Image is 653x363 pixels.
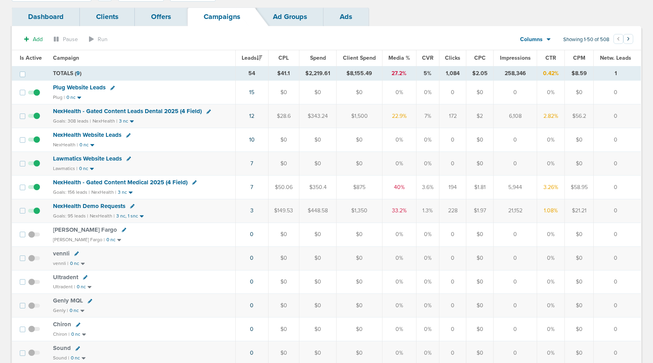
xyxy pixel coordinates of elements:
span: NexHealth - Gated Content Medical 2025 (4 Field) [53,179,187,186]
td: $0 [565,152,594,176]
td: 0% [537,81,565,104]
td: $0 [565,294,594,318]
td: $0 [299,128,336,152]
td: 0% [416,81,439,104]
small: 0 nc [66,95,76,100]
td: $1,350 [337,199,382,223]
td: $0 [337,294,382,318]
td: 3.6% [416,175,439,199]
td: 0 [493,128,537,152]
td: 0 [493,223,537,246]
td: 0% [416,223,439,246]
td: 0% [537,152,565,176]
td: $0 [565,128,594,152]
small: Ultradent | [53,284,75,289]
td: 0% [537,318,565,341]
small: NexHealth | [53,142,78,147]
small: 3 nc [119,118,128,124]
td: $0 [268,81,299,104]
td: 0 [594,104,641,128]
a: Offers [135,8,187,26]
td: $58.95 [565,175,594,199]
a: 0 [250,231,254,238]
td: $0 [337,128,382,152]
td: $0 [299,81,336,104]
span: Clicks [445,55,460,61]
td: $0 [466,81,494,104]
td: 2.82% [537,104,565,128]
td: $1,500 [337,104,382,128]
small: Plug | [53,95,65,100]
td: 0% [416,294,439,318]
small: Lawmatics | [53,166,78,171]
td: $41.1 [268,66,299,81]
td: 0% [537,128,565,152]
a: 10 [249,136,255,143]
td: 0 [493,246,537,270]
td: 258,346 [493,66,537,81]
small: NexHealth | [91,189,116,195]
small: vennli | [53,261,68,266]
small: 3 nc [118,189,127,195]
span: Leads [242,55,262,61]
small: Sound | [53,355,69,361]
td: 0% [382,318,416,341]
td: 0% [382,81,416,104]
span: Spend [310,55,326,61]
td: $0 [466,318,494,341]
td: 0 [493,294,537,318]
td: $0 [299,270,336,294]
td: 0% [416,270,439,294]
td: 0% [382,223,416,246]
td: 0 [439,81,466,104]
td: $0 [299,223,336,246]
td: 0 [493,81,537,104]
td: 172 [439,104,466,128]
td: TOTALS ( ) [48,66,235,81]
td: 0 [493,152,537,176]
td: $0 [268,128,299,152]
span: [PERSON_NAME] Fargo [53,226,117,233]
a: 7 [250,160,253,167]
span: CPL [278,55,289,61]
span: CPC [474,55,486,61]
td: 0% [537,270,565,294]
td: $0 [268,318,299,341]
td: 0 [493,270,537,294]
td: 0 [594,175,641,199]
small: Goals: 95 leads | [53,213,88,219]
td: $0 [466,270,494,294]
a: 0 [250,302,254,309]
a: 0 [250,278,254,285]
td: 0% [382,152,416,176]
td: 0% [382,128,416,152]
span: Lawmatics Website Leads [53,155,122,162]
td: $0 [466,223,494,246]
small: Chiron | [53,331,70,337]
td: $2,219.61 [299,66,336,81]
td: $21.21 [565,199,594,223]
td: $149.53 [268,199,299,223]
span: Genly MQL [53,297,83,304]
td: 0 [439,223,466,246]
span: NexHealth Demo Requests [53,202,125,210]
span: 9 [76,70,80,77]
td: $0 [337,223,382,246]
span: NexHealth Website Leads [53,131,121,138]
ul: Pagination [613,35,633,45]
small: [PERSON_NAME] Fargo | [53,237,105,242]
td: 40% [382,175,416,199]
a: 12 [249,113,254,119]
a: Ad Groups [257,8,324,26]
span: Plug Website Leads [53,84,106,91]
td: $0 [565,81,594,104]
td: $0 [337,270,382,294]
td: $0 [565,318,594,341]
td: $0 [466,294,494,318]
span: Is Active [20,55,42,61]
td: 0 [594,81,641,104]
td: $1.97 [466,199,494,223]
td: 0% [537,294,565,318]
td: 228 [439,199,466,223]
a: Campaigns [187,8,257,26]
